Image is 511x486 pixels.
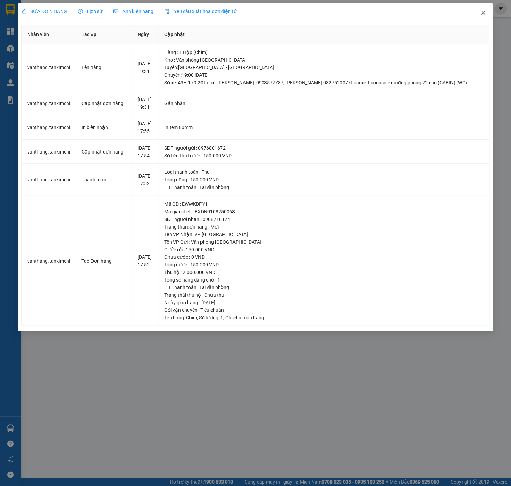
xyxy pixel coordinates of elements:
span: clock-circle [78,9,83,14]
div: Tên VP Gửi : Văn phòng [GEOGRAPHIC_DATA] [164,238,484,246]
div: Tổng cước : 150.000 VND [164,261,484,268]
div: Thu hộ : 2.000.000 VND [164,268,484,276]
div: Hàng : 1 Hộp (Chim) [164,49,484,56]
span: 1 [220,315,223,320]
div: [DATE] 17:55 [138,120,153,135]
th: Ngày [132,25,159,44]
div: Cước rồi : 150.000 VND [164,246,484,253]
button: Close [474,3,493,23]
td: vanthang.tankimchi [22,140,76,164]
div: Gói vận chuyển : Tiêu chuẩn [164,306,484,314]
div: SĐT người gửi : 0976801672 [164,144,484,152]
td: vanthang.tankimchi [22,91,76,116]
span: Lịch sử [78,9,102,14]
span: Chim [186,315,197,320]
th: Cập nhật [159,25,490,44]
div: Gán nhãn : [164,99,484,107]
div: Lên hàng [81,64,126,71]
div: Tên hàng: , Số lượng: , Ghi chú món hàng: [164,314,484,321]
span: Yêu cầu xuất hóa đơn điện tử [164,9,237,14]
div: [DATE] 17:52 [138,253,153,268]
td: vanthang.tankimchi [22,44,76,91]
div: Ngày giao hàng : [DATE] [164,299,484,306]
div: In biên nhận [81,124,126,131]
span: Ảnh kiện hàng [113,9,153,14]
div: Mã GD : EWWKDPY1 [164,200,484,208]
td: vanthang.tankimchi [22,196,76,326]
span: edit [21,9,26,14]
div: Thanh toán [81,176,126,183]
div: HT Thanh toán : Tại văn phòng [164,284,484,291]
div: Tổng số hàng đang chờ : 1 [164,276,484,284]
div: Trạng thái đơn hàng : Mới [164,223,484,231]
img: icon [164,9,170,14]
div: SĐT người nhận : 0908710174 [164,215,484,223]
div: Tuyến : [GEOGRAPHIC_DATA] - [GEOGRAPHIC_DATA] Chuyến: 19:00 [DATE] Số xe: 43H-179.20 Tài xế: [PER... [164,64,484,86]
div: Mã giao dịch : BXDN0108250068 [164,208,484,215]
span: picture [113,9,118,14]
span: SỬA ĐƠN HÀNG [21,9,67,14]
div: [DATE] 19:31 [138,60,153,75]
div: Trạng thái thu hộ : Chưa thu [164,291,484,299]
td: vanthang.tankimchi [22,164,76,196]
div: [DATE] 17:52 [138,172,153,187]
div: In tem 80mm [164,124,484,131]
div: Cập nhật đơn hàng [81,99,126,107]
div: Chưa cước : 0 VND [164,253,484,261]
th: Tác Vụ [76,25,132,44]
div: Tạo Đơn hàng [81,257,126,265]
div: HT Thanh toán : Tại văn phòng [164,183,484,191]
div: Tổng cộng : 150.000 VND [164,176,484,183]
div: [DATE] 17:54 [138,144,153,159]
div: Loại thanh toán : Thu [164,168,484,176]
th: Nhân viên [22,25,76,44]
div: Tên VP Nhận: VP [GEOGRAPHIC_DATA] [164,231,484,238]
div: Kho : Văn phòng [GEOGRAPHIC_DATA] [164,56,484,64]
div: Cập nhật đơn hàng [81,148,126,156]
div: Số tiền thu trước : 150.000 VND [164,152,484,159]
div: [DATE] 19:31 [138,96,153,111]
span: close [481,10,486,15]
td: vanthang.tankimchi [22,115,76,140]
